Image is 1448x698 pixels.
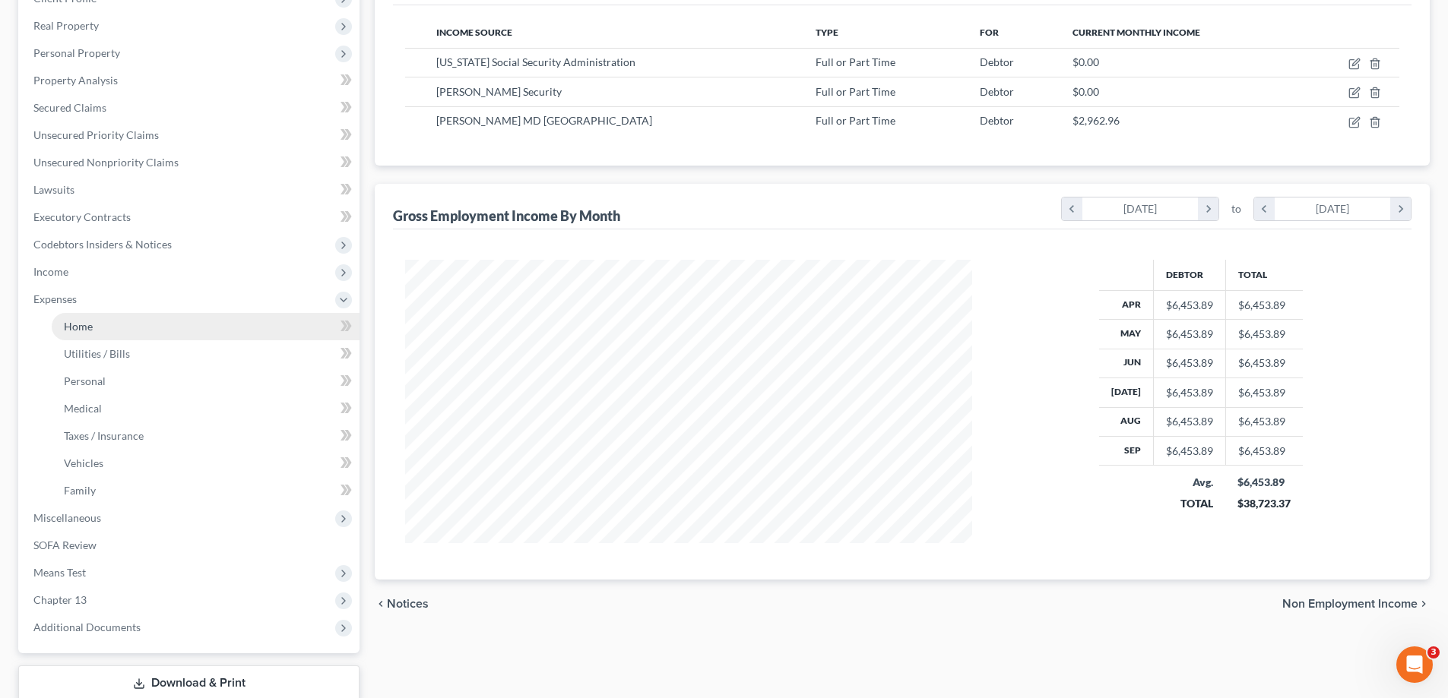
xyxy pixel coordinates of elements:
[33,511,101,524] span: Miscellaneous
[436,27,512,38] span: Income Source
[1418,598,1430,610] i: chevron_right
[33,238,172,251] span: Codebtors Insiders & Notices
[1073,85,1099,98] span: $0.00
[33,621,141,633] span: Additional Documents
[393,207,620,225] div: Gross Employment Income By Month
[52,395,360,422] a: Medical
[1099,349,1154,377] th: Jun
[52,368,360,395] a: Personal
[1082,197,1199,220] div: [DATE]
[980,55,1014,68] span: Debtor
[387,598,429,610] span: Notices
[64,320,93,333] span: Home
[64,429,144,442] span: Taxes / Insurance
[1166,385,1213,400] div: $6,453.89
[1427,646,1440,659] span: 3
[33,183,74,196] span: Lawsuits
[1282,598,1418,610] span: Non Employment Income
[21,67,360,94] a: Property Analysis
[52,450,360,477] a: Vehicles
[1225,290,1303,319] td: $6,453.89
[1225,349,1303,377] td: $6,453.89
[1099,378,1154,407] th: [DATE]
[1166,298,1213,313] div: $6,453.89
[64,456,103,469] span: Vehicles
[436,114,652,127] span: [PERSON_NAME] MD [GEOGRAPHIC_DATA]
[33,101,106,114] span: Secured Claims
[1153,260,1225,290] th: Debtor
[1073,27,1200,38] span: Current Monthly Income
[52,477,360,504] a: Family
[1166,355,1213,371] div: $6,453.89
[33,128,159,141] span: Unsecured Priority Claims
[33,566,86,579] span: Means Test
[33,210,131,223] span: Executory Contracts
[1165,496,1213,511] div: TOTAL
[1225,407,1303,436] td: $6,453.89
[1275,197,1391,220] div: [DATE]
[816,114,895,127] span: Full or Part Time
[1166,414,1213,429] div: $6,453.89
[33,74,118,87] span: Property Analysis
[52,422,360,450] a: Taxes / Insurance
[1225,260,1303,290] th: Total
[436,85,562,98] span: [PERSON_NAME] Security
[21,122,360,149] a: Unsecured Priority Claims
[1099,290,1154,319] th: Apr
[1166,444,1213,459] div: $6,453.89
[980,85,1014,98] span: Debtor
[436,55,635,68] span: [US_STATE] Social Security Administration
[21,204,360,231] a: Executory Contracts
[1396,646,1433,683] iframe: Intercom live chat
[33,19,99,32] span: Real Property
[816,85,895,98] span: Full or Part Time
[33,593,87,606] span: Chapter 13
[980,114,1014,127] span: Debtor
[64,484,96,497] span: Family
[1073,55,1099,68] span: $0.00
[21,532,360,559] a: SOFA Review
[375,598,387,610] i: chevron_left
[1165,475,1213,490] div: Avg.
[52,313,360,340] a: Home
[1237,475,1291,490] div: $6,453.89
[64,374,106,387] span: Personal
[33,46,120,59] span: Personal Property
[1225,437,1303,466] td: $6,453.89
[816,27,838,38] span: Type
[1231,201,1241,216] span: to
[1225,320,1303,349] td: $6,453.89
[33,156,179,169] span: Unsecured Nonpriority Claims
[1062,197,1082,220] i: chevron_left
[52,340,360,368] a: Utilities / Bills
[1073,114,1120,127] span: $2,962.96
[21,149,360,176] a: Unsecured Nonpriority Claims
[1237,496,1291,511] div: $38,723.37
[1099,407,1154,436] th: Aug
[21,176,360,204] a: Lawsuits
[33,292,77,305] span: Expenses
[21,94,360,122] a: Secured Claims
[1390,197,1411,220] i: chevron_right
[1198,197,1218,220] i: chevron_right
[64,347,130,360] span: Utilities / Bills
[980,27,999,38] span: For
[1282,598,1430,610] button: Non Employment Income chevron_right
[1099,320,1154,349] th: May
[33,539,97,551] span: SOFA Review
[1254,197,1275,220] i: chevron_left
[33,265,68,278] span: Income
[64,402,102,415] span: Medical
[1225,378,1303,407] td: $6,453.89
[375,598,429,610] button: chevron_left Notices
[1099,437,1154,466] th: Sep
[1166,327,1213,342] div: $6,453.89
[816,55,895,68] span: Full or Part Time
